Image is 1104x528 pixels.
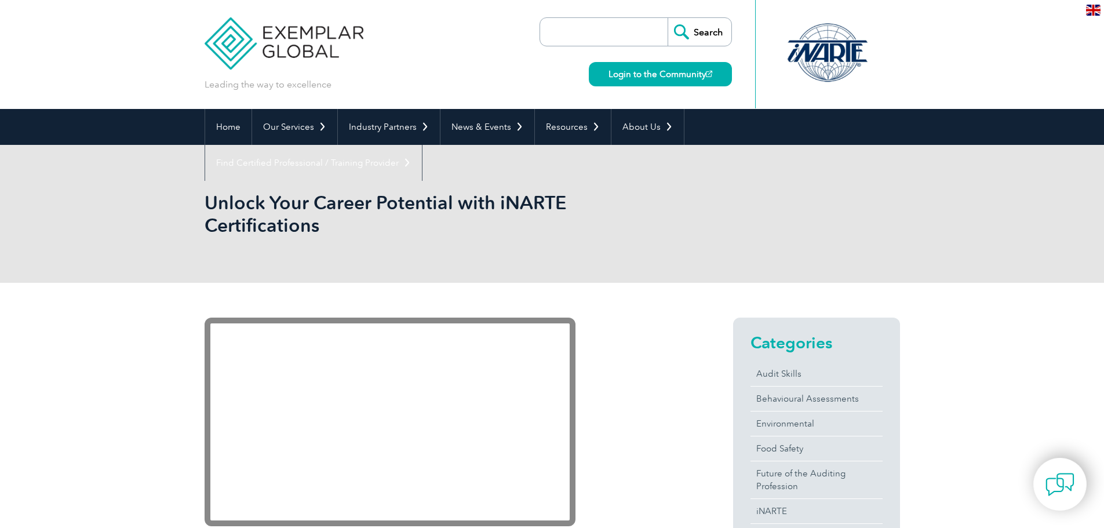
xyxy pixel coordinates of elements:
h2: Categories [750,333,883,352]
a: News & Events [440,109,534,145]
a: Industry Partners [338,109,440,145]
img: open_square.png [706,71,712,77]
a: Find Certified Professional / Training Provider [205,145,422,181]
img: contact-chat.png [1045,470,1074,499]
h1: Unlock Your Career Potential with iNARTE Certifications [205,191,650,236]
p: Leading the way to excellence [205,78,331,91]
input: Search [668,18,731,46]
a: Resources [535,109,611,145]
a: iNARTE [750,499,883,523]
a: Food Safety [750,436,883,461]
a: Behavioural Assessments [750,387,883,411]
a: Future of the Auditing Profession [750,461,883,498]
a: Home [205,109,252,145]
a: Audit Skills [750,362,883,386]
iframe: YouTube video player [205,318,575,526]
a: Our Services [252,109,337,145]
a: About Us [611,109,684,145]
img: en [1086,5,1101,16]
a: Environmental [750,412,883,436]
a: Login to the Community [589,62,732,86]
